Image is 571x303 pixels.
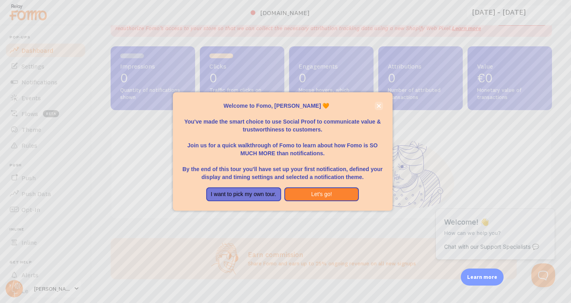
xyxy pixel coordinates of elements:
button: I want to pick my own tour. [206,187,281,202]
div: Welcome to Fomo, Zakaria El Mahjoubi 🧡You&amp;#39;ve made the smart choice to use Social Proof to... [173,92,393,211]
div: Learn more [461,269,504,286]
p: Welcome to Fomo, [PERSON_NAME] 🧡 [182,102,383,110]
button: close, [375,102,383,110]
button: Let's go! [284,187,359,202]
p: By the end of this tour you'll have set up your first notification, defined your display and timi... [182,157,383,181]
p: Learn more [467,273,497,281]
p: Join us for a quick walkthrough of Fomo to learn about how Fomo is SO MUCH MORE than notifications. [182,133,383,157]
p: You've made the smart choice to use Social Proof to communicate value & trustworthiness to custom... [182,110,383,133]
